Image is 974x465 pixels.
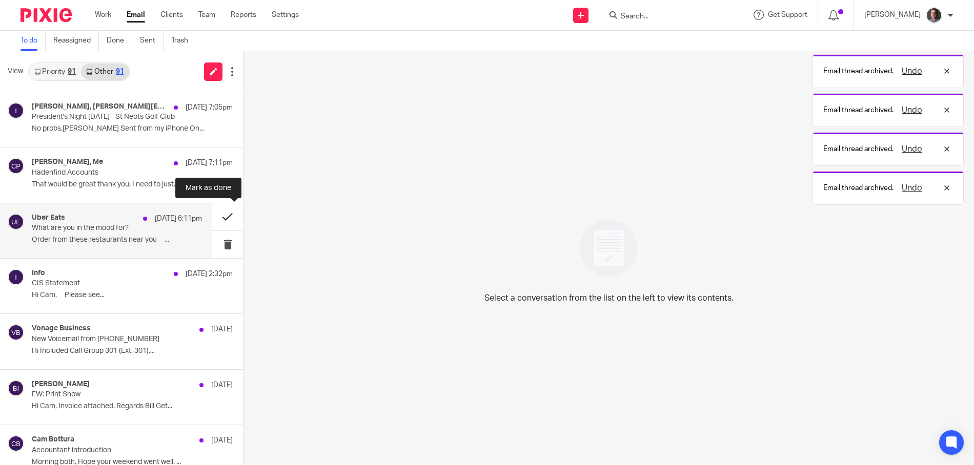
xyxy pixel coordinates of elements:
[211,324,233,334] p: [DATE]
[8,102,24,119] img: svg%3E
[272,10,299,20] a: Settings
[32,347,233,355] p: Hi Included Call Group 301 (Ext. 301),...
[8,66,23,77] span: View
[186,158,233,168] p: [DATE] 7:11pm
[899,182,925,194] button: Undo
[823,183,894,193] p: Email thread archived.
[8,158,24,174] img: svg%3E
[29,64,81,80] a: Priority91
[95,10,111,20] a: Work
[127,10,145,20] a: Email
[68,68,76,75] div: 91
[186,102,233,113] p: [DATE] 7:05pm
[116,68,124,75] div: 91
[32,158,103,166] h4: [PERSON_NAME], Me
[21,8,72,22] img: Pixie
[21,31,46,51] a: To do
[8,324,24,341] img: svg%3E
[155,214,202,224] p: [DATE] 6:11pm
[484,292,734,304] p: Select a conversation from the list on the left to view its contents.
[32,335,193,344] p: New Voicemail from [PHONE_NUMBER]
[899,143,925,155] button: Undo
[53,31,99,51] a: Reassigned
[186,269,233,279] p: [DATE] 2:32pm
[32,113,193,121] p: President's Night [DATE] - St Neots Golf Club
[32,224,168,233] p: What are you in the mood for?
[823,66,894,76] p: Email thread archived.
[8,214,24,230] img: svg%3E
[926,7,942,24] img: CP%20Headshot.jpeg
[8,380,24,396] img: svg%3E
[32,236,202,244] p: Order from these restaurants near you ͏ ͏ ͏ ͏ ͏...
[32,446,193,455] p: Accountant introduction
[32,279,193,288] p: CIS Statement
[32,435,74,444] h4: Cam Bottura
[32,214,65,222] h4: Uber Eats
[899,65,925,77] button: Undo
[32,402,233,411] p: Hi Cam, Invoice attached. Regards Bill Get...
[32,390,193,399] p: FW: Print Show
[32,124,233,133] p: No probs,[PERSON_NAME] Sent from my iPhone On...
[171,31,196,51] a: Trash
[140,31,164,51] a: Sent
[8,435,24,452] img: svg%3E
[160,10,183,20] a: Clients
[32,168,193,177] p: Hadenfind Accounts
[211,380,233,390] p: [DATE]
[32,291,233,300] p: Hi Cam, Please see...
[899,104,925,116] button: Undo
[107,31,132,51] a: Done
[32,380,90,389] h4: [PERSON_NAME]
[32,324,91,333] h4: Vonage Business
[8,269,24,285] img: svg%3E
[211,435,233,446] p: [DATE]
[81,64,129,80] a: Other91
[32,269,45,278] h4: Info
[198,10,215,20] a: Team
[32,102,169,111] h4: [PERSON_NAME], [PERSON_NAME][EMAIL_ADDRESS][DOMAIN_NAME]
[573,213,644,284] img: image
[231,10,256,20] a: Reports
[823,144,894,154] p: Email thread archived.
[32,180,233,189] p: That would be great thank you, I need to just...
[823,105,894,115] p: Email thread archived.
